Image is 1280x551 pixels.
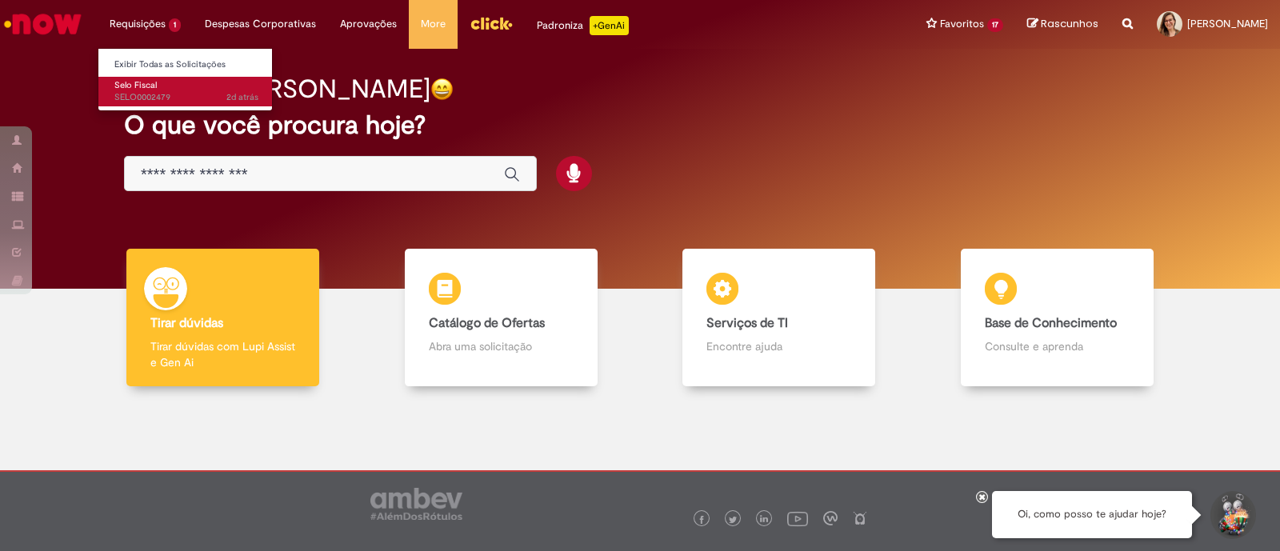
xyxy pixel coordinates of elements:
[98,56,274,74] a: Exibir Todas as Solicitações
[918,249,1197,387] a: Base de Conhecimento Consulte e aprenda
[706,338,851,354] p: Encontre ajuda
[150,338,295,370] p: Tirar dúvidas com Lupi Assist e Gen Ai
[590,16,629,35] p: +GenAi
[823,511,838,525] img: logo_footer_workplace.png
[470,11,513,35] img: click_logo_yellow_360x200.png
[98,77,274,106] a: Aberto SELO0002479 : Selo Fiscal
[537,16,629,35] div: Padroniza
[429,338,574,354] p: Abra uma solicitação
[787,508,808,529] img: logo_footer_youtube.png
[429,315,545,331] b: Catálogo de Ofertas
[987,18,1003,32] span: 17
[729,516,737,524] img: logo_footer_twitter.png
[114,79,157,91] span: Selo Fiscal
[226,91,258,103] span: 2d atrás
[362,249,641,387] a: Catálogo de Ofertas Abra uma solicitação
[84,249,362,387] a: Tirar dúvidas Tirar dúvidas com Lupi Assist e Gen Ai
[340,16,397,32] span: Aprovações
[985,338,1130,354] p: Consulte e aprenda
[698,516,706,524] img: logo_footer_facebook.png
[706,315,788,331] b: Serviços de TI
[992,491,1192,538] div: Oi, como posso te ajudar hoje?
[110,16,166,32] span: Requisições
[1041,16,1098,31] span: Rascunhos
[169,18,181,32] span: 1
[226,91,258,103] time: 27/08/2025 13:49:58
[98,48,273,111] ul: Requisições
[760,515,768,525] img: logo_footer_linkedin.png
[640,249,918,387] a: Serviços de TI Encontre ajuda
[421,16,446,32] span: More
[940,16,984,32] span: Favoritos
[985,315,1117,331] b: Base de Conhecimento
[1187,17,1268,30] span: [PERSON_NAME]
[124,111,1156,139] h2: O que você procura hoje?
[124,75,430,103] h2: Bom dia, [PERSON_NAME]
[205,16,316,32] span: Despesas Corporativas
[2,8,84,40] img: ServiceNow
[430,78,454,101] img: happy-face.png
[150,315,223,331] b: Tirar dúvidas
[853,511,867,525] img: logo_footer_naosei.png
[370,488,462,520] img: logo_footer_ambev_rotulo_gray.png
[1208,491,1256,539] button: Iniciar Conversa de Suporte
[1027,17,1098,32] a: Rascunhos
[114,91,258,104] span: SELO0002479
